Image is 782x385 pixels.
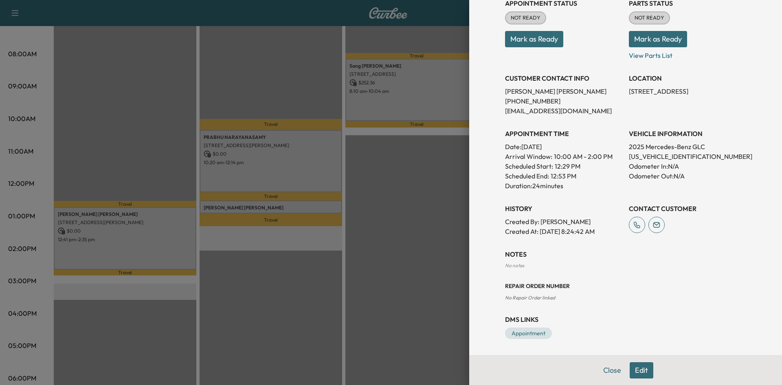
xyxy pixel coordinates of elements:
[629,86,746,96] p: [STREET_ADDRESS]
[505,129,622,139] h3: APPOINTMENT TIME
[554,152,613,161] span: 10:00 AM - 2:00 PM
[505,295,555,301] span: No Repair Order linked
[629,161,746,171] p: Odometer In: N/A
[505,171,549,181] p: Scheduled End:
[505,204,622,213] h3: History
[630,362,653,378] button: Edit
[629,31,687,47] button: Mark as Ready
[505,262,746,269] div: No notes
[505,227,622,236] p: Created At : [DATE] 8:24:42 AM
[555,161,580,171] p: 12:29 PM
[505,31,563,47] button: Mark as Ready
[630,14,669,22] span: NOT READY
[551,171,576,181] p: 12:53 PM
[505,96,622,106] p: [PHONE_NUMBER]
[505,315,746,324] h3: DMS Links
[505,73,622,83] h3: CUSTOMER CONTACT INFO
[505,86,622,96] p: [PERSON_NAME] [PERSON_NAME]
[505,106,622,116] p: [EMAIL_ADDRESS][DOMAIN_NAME]
[505,328,552,339] a: Appointment
[629,171,746,181] p: Odometer Out: N/A
[505,142,622,152] p: Date: [DATE]
[598,362,626,378] button: Close
[629,204,746,213] h3: CONTACT CUSTOMER
[629,152,746,161] p: [US_VEHICLE_IDENTIFICATION_NUMBER]
[629,47,746,60] p: View Parts List
[505,282,746,290] h3: Repair Order number
[629,129,746,139] h3: VEHICLE INFORMATION
[629,73,746,83] h3: LOCATION
[505,181,622,191] p: Duration: 24 minutes
[505,152,622,161] p: Arrival Window:
[506,14,545,22] span: NOT READY
[505,249,746,259] h3: NOTES
[505,161,553,171] p: Scheduled Start:
[629,142,746,152] p: 2025 Mercedes-Benz GLC
[505,217,622,227] p: Created By : [PERSON_NAME]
